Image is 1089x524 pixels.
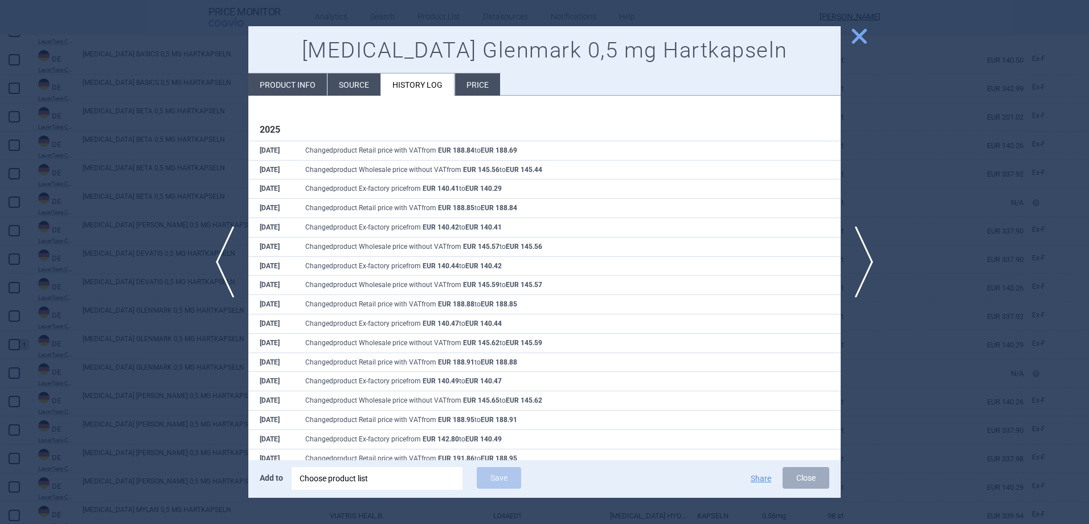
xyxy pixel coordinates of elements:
[465,377,502,385] strong: EUR 140.47
[305,396,542,404] span: Changed product Wholesale price without VAT from to
[465,185,502,193] strong: EUR 140.29
[248,237,294,256] th: [DATE]
[248,276,294,295] th: [DATE]
[305,455,517,462] span: Changed product Retail price with VAT from to
[465,435,502,443] strong: EUR 140.49
[423,262,459,270] strong: EUR 140.44
[438,204,474,212] strong: EUR 188.85
[248,353,294,372] th: [DATE]
[381,73,455,96] li: History log
[305,339,542,347] span: Changed product Wholesale price without VAT from to
[423,435,459,443] strong: EUR 142.80
[477,467,521,489] button: Save
[248,160,294,179] th: [DATE]
[463,243,500,251] strong: EUR 145.57
[248,295,294,314] th: [DATE]
[305,204,517,212] span: Changed product Retail price with VAT from to
[506,339,542,347] strong: EUR 145.59
[248,410,294,429] th: [DATE]
[248,314,294,333] th: [DATE]
[783,467,829,489] button: Close
[481,416,517,424] strong: EUR 188.91
[248,199,294,218] th: [DATE]
[463,281,500,289] strong: EUR 145.59
[248,218,294,237] th: [DATE]
[455,73,500,96] li: Price
[438,300,474,308] strong: EUR 188.88
[465,320,502,327] strong: EUR 140.44
[292,467,462,490] div: Choose product list
[248,333,294,353] th: [DATE]
[481,455,517,462] strong: EUR 188.95
[438,146,474,154] strong: EUR 188.84
[465,223,502,231] strong: EUR 140.41
[305,416,517,424] span: Changed product Retail price with VAT from to
[463,339,500,347] strong: EUR 145.62
[305,166,542,174] span: Changed product Wholesale price without VAT from to
[305,223,502,231] span: Changed product Ex-factory price from to
[751,474,771,482] button: Share
[423,320,459,327] strong: EUR 140.47
[305,358,517,366] span: Changed product Retail price with VAT from to
[248,73,327,96] li: Product info
[438,455,474,462] strong: EUR 191.86
[481,204,517,212] strong: EUR 188.84
[248,256,294,276] th: [DATE]
[481,358,517,366] strong: EUR 188.88
[423,377,459,385] strong: EUR 140.49
[305,185,502,193] span: Changed product Ex-factory price from to
[506,166,542,174] strong: EUR 145.44
[327,73,380,96] li: Source
[260,124,829,135] h1: 2025
[463,396,500,404] strong: EUR 145.65
[260,38,829,64] h1: [MEDICAL_DATA] Glenmark 0,5 mg Hartkapseln
[438,416,474,424] strong: EUR 188.95
[305,320,502,327] span: Changed product Ex-factory price from to
[260,467,283,489] p: Add to
[305,435,502,443] span: Changed product Ex-factory price from to
[506,281,542,289] strong: EUR 145.57
[481,146,517,154] strong: EUR 188.69
[305,243,542,251] span: Changed product Wholesale price without VAT from to
[305,377,502,385] span: Changed product Ex-factory price from to
[248,179,294,199] th: [DATE]
[423,185,459,193] strong: EUR 140.41
[423,223,459,231] strong: EUR 140.42
[305,262,502,270] span: Changed product Ex-factory price from to
[506,243,542,251] strong: EUR 145.56
[438,358,474,366] strong: EUR 188.91
[248,391,294,411] th: [DATE]
[463,166,500,174] strong: EUR 145.56
[465,262,502,270] strong: EUR 140.42
[248,372,294,391] th: [DATE]
[248,429,294,449] th: [DATE]
[305,281,542,289] span: Changed product Wholesale price without VAT from to
[248,449,294,468] th: [DATE]
[305,146,517,154] span: Changed product Retail price with VAT from to
[506,396,542,404] strong: EUR 145.62
[305,300,517,308] span: Changed product Retail price with VAT from to
[300,467,455,490] div: Choose product list
[481,300,517,308] strong: EUR 188.85
[248,141,294,160] th: [DATE]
